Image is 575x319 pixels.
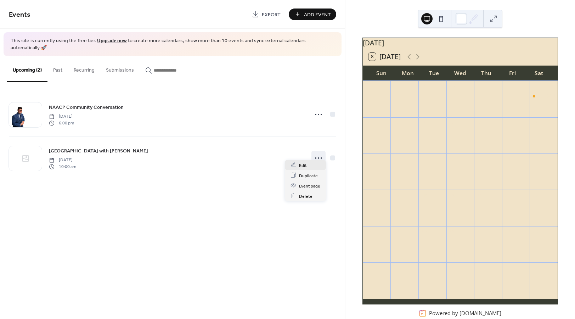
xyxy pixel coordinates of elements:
span: Edit [299,162,307,169]
div: 22 [532,192,539,199]
div: 8 [532,120,539,126]
div: Wed [447,66,473,81]
div: 13 [477,156,483,162]
span: Duplicate [299,172,318,179]
div: Powered by [429,309,501,317]
div: 29 [532,229,539,235]
div: 2 [365,120,372,126]
div: Sat [526,66,552,81]
span: Delete [299,192,312,200]
span: 10:00 am [49,163,76,170]
div: 5 [504,265,511,271]
span: [DATE] [49,113,74,120]
div: 23 [365,229,372,235]
div: 24 [393,229,400,235]
div: 1 [393,265,400,271]
span: 6:00 pm [49,120,74,126]
div: 7 [504,120,511,126]
div: 6 [477,120,483,126]
div: 30 [365,265,372,271]
div: 25 [421,229,427,235]
button: Recurring [68,56,100,81]
span: Events [9,8,30,22]
div: 26 [449,229,455,235]
div: 9 [365,156,372,162]
div: 27 [477,229,483,235]
span: Export [262,11,281,18]
div: 16 [365,192,372,199]
div: 18 [421,192,427,199]
div: 31 [504,83,511,90]
div: 21 [504,192,511,199]
a: Export [247,9,286,20]
div: 28 [504,229,511,235]
div: Thu [473,66,500,81]
span: NAACP Community Conversation [49,104,124,111]
div: 19 [449,192,455,199]
div: 17 [393,192,400,199]
div: 29 [449,83,455,90]
div: 30 [477,83,483,90]
div: Fri [500,66,526,81]
span: Add Event [304,11,331,18]
a: [DOMAIN_NAME] [460,309,501,317]
span: Event page [299,182,320,190]
button: Past [47,56,68,81]
div: 3 [449,265,455,271]
button: Add Event [289,9,336,20]
div: 12 [449,156,455,162]
div: Mon [395,66,421,81]
span: [DATE] [49,157,76,163]
div: 4 [477,265,483,271]
div: [DATE] [363,38,558,48]
div: 28 [421,83,427,90]
div: 10 [393,156,400,162]
div: 20 [477,192,483,199]
div: 15 [532,156,539,162]
div: 5 [449,120,455,126]
div: 27 [393,83,400,90]
div: 1 [532,83,539,90]
button: Upcoming (2) [7,56,47,82]
div: 14 [504,156,511,162]
button: Submissions [100,56,140,81]
div: Tue [421,66,447,81]
div: Town Hall with Summer Lee [530,93,558,100]
div: 26 [365,83,372,90]
div: 3 [393,120,400,126]
button: 8[DATE] [366,51,404,62]
a: [GEOGRAPHIC_DATA] with [PERSON_NAME] [49,147,148,155]
div: 11 [421,156,427,162]
a: Upgrade now [97,36,127,46]
div: 6 [532,265,539,271]
span: This site is currently using the free tier. to create more calendars, show more than 10 events an... [11,38,334,51]
div: 4 [421,120,427,126]
a: NAACP Community Conversation [49,103,124,111]
div: Sun [368,66,395,81]
div: 2 [421,265,427,271]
